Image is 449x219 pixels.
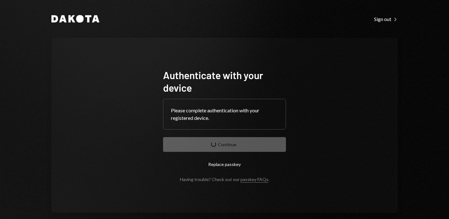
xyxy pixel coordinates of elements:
[163,69,286,94] h1: Authenticate with your device
[240,177,268,183] a: passkey FAQs
[374,16,398,22] div: Sign out
[163,157,286,172] button: Replace passkey
[171,107,278,122] div: Please complete authentication with your registered device.
[180,177,269,182] div: Having trouble? Check out our .
[374,15,398,22] a: Sign out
